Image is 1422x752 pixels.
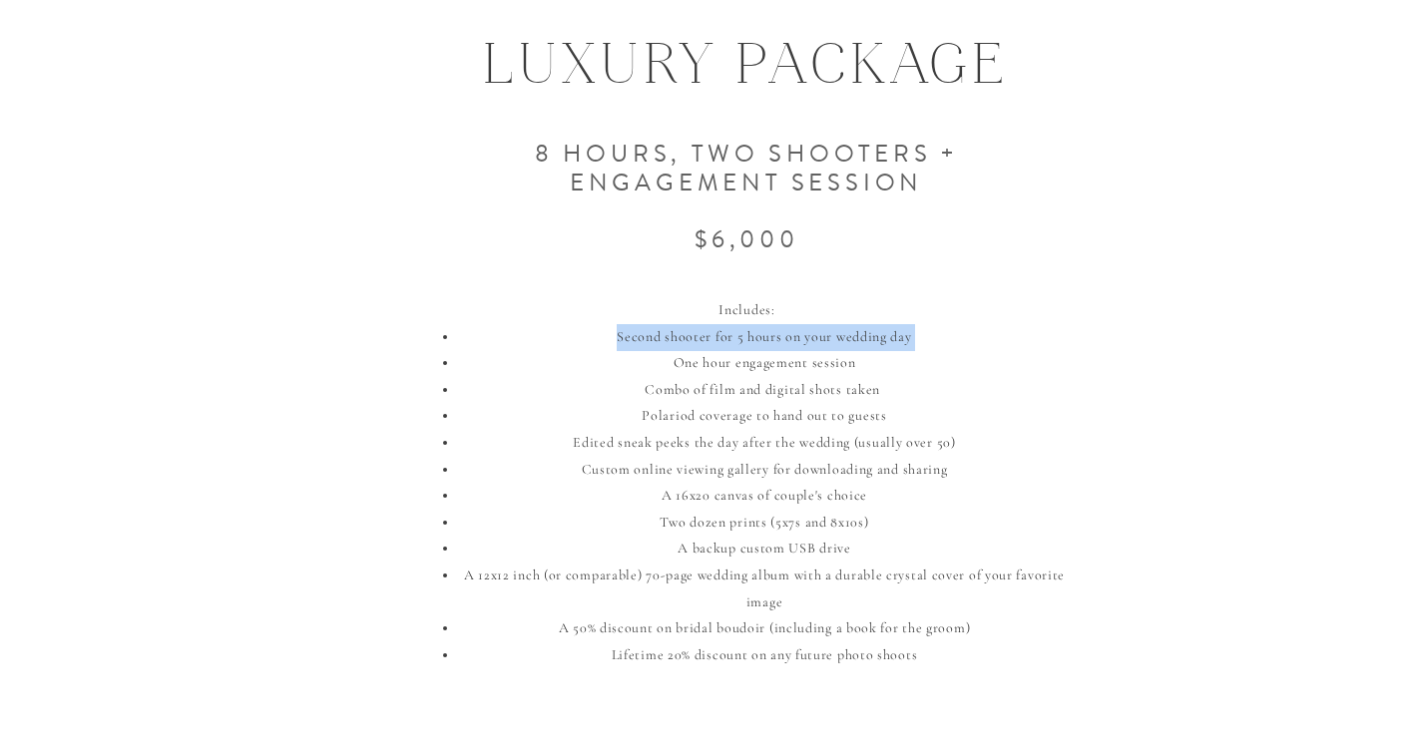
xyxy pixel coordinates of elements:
li: Edited sneak peeks the day after the wedding (usually over 50) [458,430,1069,457]
li: Second shooter for 5 hours on your wedding day [458,324,1069,351]
li: Polariod coverage to hand out to guests [458,403,1069,430]
li: A 16x20 canvas of couple's choice [458,483,1069,510]
li: A 12x12 inch (or comparable) 70-page wedding album with a durable crystal cover of your favorite ... [458,563,1069,615]
h1: LUXURY PACKAGE [266,26,1227,90]
span: Includes: [718,301,774,318]
li: Lifetime 20% discount on any future photo shoots [458,642,1069,669]
li: One hour engagement session [458,350,1069,377]
li: A 50% discount on bridal boudoir (including a book for the groom) [458,615,1069,642]
li: Custom online viewing gallery for downloading and sharing [458,457,1069,484]
li: A backup custom USB drive [458,536,1069,563]
li: Combo of film and digital shots taken [458,377,1069,404]
h3: 8 hours, two shooters + Engagement session $6,000 [382,111,1112,270]
li: Two dozen prints (5x7s and 8x10s) [458,510,1069,537]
